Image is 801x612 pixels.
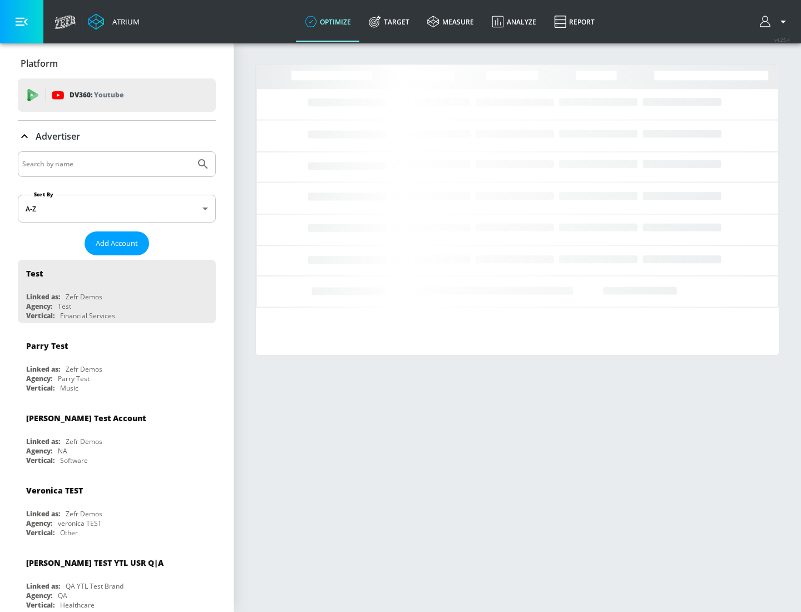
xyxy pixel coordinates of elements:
div: [PERSON_NAME] TEST YTL USR Q|A [26,557,164,568]
div: Agency: [26,374,52,383]
div: [PERSON_NAME] Test AccountLinked as:Zefr DemosAgency:NAVertical:Software [18,404,216,468]
div: Test [26,268,43,279]
div: Parry TestLinked as:Zefr DemosAgency:Parry TestVertical:Music [18,332,216,396]
div: QA [58,591,67,600]
div: [PERSON_NAME] Test Account [26,413,146,423]
p: Advertiser [36,130,80,142]
div: TestLinked as:Zefr DemosAgency:TestVertical:Financial Services [18,260,216,323]
div: QA YTL Test Brand [66,581,123,591]
a: optimize [296,2,360,42]
div: veronica TEST [58,519,102,528]
span: v 4.25.4 [774,37,790,43]
div: Platform [18,48,216,79]
div: Zefr Demos [66,292,102,302]
div: Vertical: [26,311,55,320]
div: Parry Test [26,340,68,351]
p: DV360: [70,89,123,101]
div: Software [60,456,88,465]
div: Atrium [108,17,140,27]
div: NA [58,446,67,456]
div: Vertical: [26,600,55,610]
div: Test [58,302,71,311]
div: Zefr Demos [66,509,102,519]
span: Add Account [96,237,138,250]
a: Target [360,2,418,42]
div: Linked as: [26,581,60,591]
p: Platform [21,57,58,70]
a: Report [545,2,604,42]
div: Veronica TESTLinked as:Zefr DemosAgency:veronica TESTVertical:Other [18,477,216,540]
div: Agency: [26,446,52,456]
div: Financial Services [60,311,115,320]
label: Sort By [32,191,56,198]
div: Linked as: [26,437,60,446]
div: Healthcare [60,600,95,610]
a: measure [418,2,483,42]
div: Agency: [26,519,52,528]
div: Zefr Demos [66,437,102,446]
div: Veronica TEST [26,485,83,496]
div: Vertical: [26,383,55,393]
div: Agency: [26,302,52,311]
div: Linked as: [26,509,60,519]
div: Linked as: [26,364,60,374]
a: Atrium [88,13,140,30]
div: Other [60,528,78,537]
div: Music [60,383,78,393]
button: Add Account [85,231,149,255]
div: Advertiser [18,121,216,152]
div: Vertical: [26,456,55,465]
a: Analyze [483,2,545,42]
div: Zefr Demos [66,364,102,374]
div: DV360: Youtube [18,78,216,112]
div: Vertical: [26,528,55,537]
div: Parry Test [58,374,90,383]
div: Linked as: [26,292,60,302]
p: Youtube [94,89,123,101]
div: Agency: [26,591,52,600]
div: A-Z [18,195,216,223]
input: Search by name [22,157,191,171]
